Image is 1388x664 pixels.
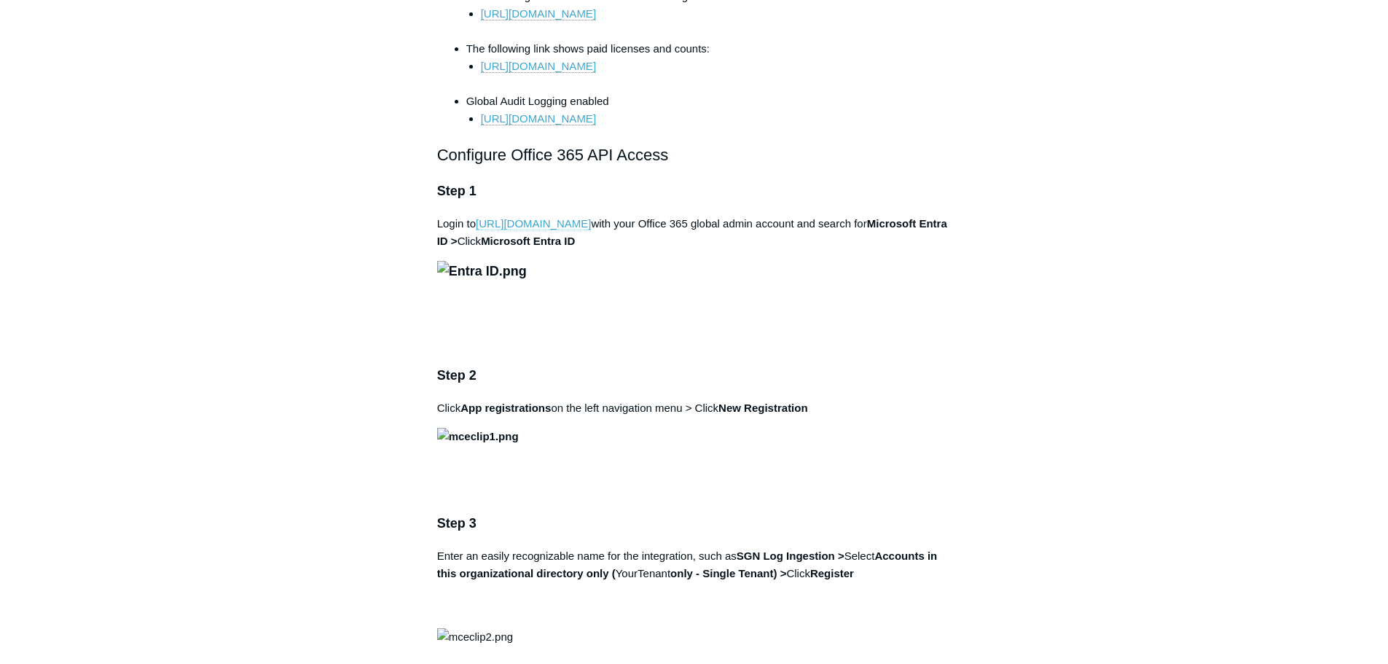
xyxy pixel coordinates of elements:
strong: New Registration [718,402,808,414]
h3: Step 2 [437,365,952,386]
strong: SGN Log Ingestion > [737,550,844,562]
img: mceclip2.png [437,628,513,646]
strong: Microsoft Entra ID [481,235,575,247]
strong: App registrations [460,402,551,414]
strong: Register [810,567,854,579]
p: Enter an easily recognizable name for the integration, such as Select YourTenant Click [437,547,952,617]
a: [URL][DOMAIN_NAME] [476,217,591,230]
h3: Step 3 [437,513,952,534]
h3: Step 1 [437,181,952,202]
a: [URL][DOMAIN_NAME] [481,7,596,20]
p: Click on the left navigation menu > Click [437,399,952,417]
h2: Configure Office 365 API Access [437,142,952,168]
a: [URL][DOMAIN_NAME] [481,112,596,125]
li: The following link shows paid licenses and counts: [466,40,952,93]
strong: only - Single Tenant) > [670,567,786,579]
strong: Microsoft Entra ID > [437,217,947,247]
img: mceclip1.png [437,428,519,445]
strong: Accounts in this organizational directory only ( [437,550,938,579]
li: Global Audit Logging enabled [466,93,952,128]
p: Login to with your Office 365 global admin account and search for Click [437,215,952,250]
a: [URL][DOMAIN_NAME] [481,60,596,73]
img: Entra ID.png [437,261,527,282]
